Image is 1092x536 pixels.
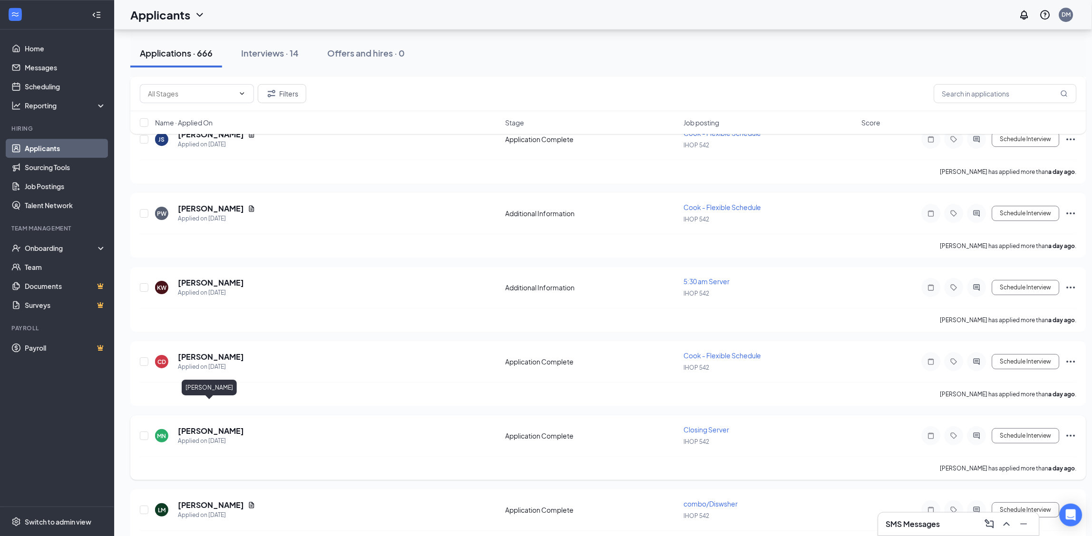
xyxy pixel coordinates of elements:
h3: SMS Messages [886,519,940,529]
svg: Document [248,205,255,212]
div: Application Complete [506,505,678,515]
button: Schedule Interview [992,428,1060,443]
span: IHOP 542 [683,142,709,149]
div: Additional Information [506,209,678,218]
div: DM [1062,10,1071,19]
div: PW [157,210,166,218]
svg: Ellipses [1065,208,1077,219]
svg: UserCheck [11,243,21,253]
a: Home [25,39,106,58]
b: a day ago [1049,391,1075,398]
svg: Ellipses [1065,430,1077,441]
h5: [PERSON_NAME] [178,426,244,436]
p: [PERSON_NAME] has applied more than . [940,242,1077,250]
svg: ActiveChat [971,506,983,514]
div: Applications · 666 [140,47,213,59]
div: Application Complete [506,357,678,366]
svg: QuestionInfo [1040,9,1051,20]
b: a day ago [1049,168,1075,175]
div: Payroll [11,324,104,332]
button: Minimize [1016,517,1032,532]
div: Applied on [DATE] [178,436,244,446]
input: Search in applications [934,84,1077,103]
h1: Applicants [130,7,190,23]
div: Offers and hires · 0 [327,47,405,59]
b: a day ago [1049,316,1075,324]
svg: Filter [266,88,277,99]
svg: Note [926,210,937,217]
span: Cook - Flexible Schedule [683,351,761,360]
button: ComposeMessage [982,517,997,532]
svg: Tag [948,432,960,440]
svg: Note [926,432,937,440]
div: Switch to admin view [25,517,91,526]
span: Job posting [683,118,719,127]
div: Additional Information [506,283,678,292]
a: Messages [25,58,106,77]
div: Interviews · 14 [241,47,299,59]
svg: Ellipses [1065,282,1077,293]
div: LM [158,506,166,514]
svg: Ellipses [1065,356,1077,367]
h5: [PERSON_NAME] [178,352,244,362]
button: ChevronUp [999,517,1014,532]
span: Stage [506,118,525,127]
svg: Notifications [1019,9,1030,20]
a: PayrollCrown [25,338,106,357]
button: Schedule Interview [992,502,1060,517]
span: Cook - Flexible Schedule [683,203,761,211]
button: Schedule Interview [992,280,1060,295]
svg: ChevronDown [194,9,205,20]
b: a day ago [1049,465,1075,472]
p: [PERSON_NAME] has applied more than . [940,390,1077,398]
p: [PERSON_NAME] has applied more than . [940,464,1077,472]
svg: Analysis [11,101,21,110]
svg: MagnifyingGlass [1061,90,1068,97]
svg: Collapse [92,10,101,19]
div: MN [157,432,166,440]
svg: Note [926,358,937,365]
svg: Tag [948,284,960,291]
h5: [PERSON_NAME] [178,500,244,510]
a: DocumentsCrown [25,277,106,296]
svg: ChevronUp [1001,518,1013,530]
span: IHOP 542 [683,216,709,223]
div: CD [157,358,166,366]
span: Score [862,118,881,127]
span: IHOP 542 [683,364,709,371]
a: Team [25,258,106,277]
div: Team Management [11,224,104,232]
div: Applied on [DATE] [178,510,255,520]
svg: WorkstreamLogo [10,10,20,19]
span: combo/Diswsher [683,499,738,508]
div: Onboarding [25,243,98,253]
b: a day ago [1049,242,1075,249]
span: IHOP 542 [683,438,709,445]
div: Reporting [25,101,107,110]
svg: Settings [11,517,21,526]
svg: ActiveChat [971,284,983,291]
svg: ActiveChat [971,358,983,365]
span: Name · Applied On [155,118,213,127]
a: SurveysCrown [25,296,106,315]
div: Hiring [11,124,104,133]
a: Talent Network [25,196,106,215]
a: Sourcing Tools [25,158,106,177]
svg: Note [926,284,937,291]
div: Applied on [DATE] [178,140,255,149]
h5: [PERSON_NAME] [178,203,244,214]
button: Schedule Interview [992,206,1060,221]
svg: ComposeMessage [984,518,995,530]
h5: [PERSON_NAME] [178,278,244,288]
div: Applied on [DATE] [178,288,244,297]
svg: Tag [948,210,960,217]
div: Applied on [DATE] [178,214,255,223]
span: IHOP 542 [683,290,709,297]
button: Schedule Interview [992,354,1060,369]
button: Filter Filters [258,84,306,103]
a: Applicants [25,139,106,158]
div: Application Complete [506,431,678,440]
div: KW [157,284,166,292]
div: Applied on [DATE] [178,362,244,372]
svg: Tag [948,506,960,514]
